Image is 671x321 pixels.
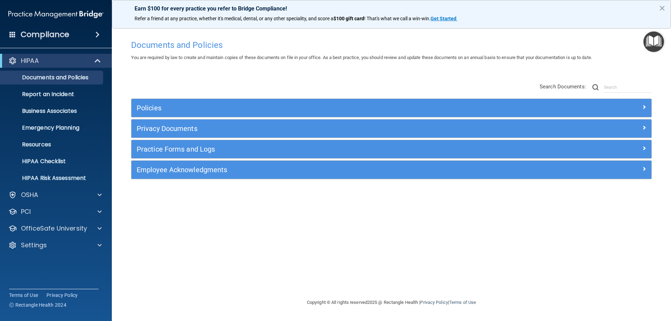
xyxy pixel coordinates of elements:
input: Search [604,82,652,93]
div: Copyright © All rights reserved 2025 @ Rectangle Health | | [264,291,519,314]
a: Practice Forms and Logs [137,144,646,155]
p: Report an Incident [5,91,100,98]
span: ! That's what we call a win-win. [364,16,431,21]
a: Settings [8,241,102,249]
h5: Practice Forms and Logs [137,145,516,153]
a: Terms of Use [9,292,38,299]
a: Privacy Documents [137,123,646,134]
h4: Documents and Policies [131,41,652,50]
h5: Employee Acknowledgments [137,166,516,174]
p: Emergency Planning [5,124,100,131]
a: Terms of Use [449,300,476,305]
a: Get Started [431,16,457,21]
img: PMB logo [8,7,103,21]
p: Business Associates [5,108,100,115]
img: ic-search.3b580494.png [592,84,599,90]
p: OfficeSafe University [21,224,87,233]
a: OSHA [8,191,102,199]
p: Earn $100 for every practice you refer to Bridge Compliance! [135,5,648,12]
span: Search Documents: [540,83,586,90]
span: You are required by law to create and maintain copies of these documents on file in your office. ... [131,55,592,60]
p: HIPAA Checklist [5,158,100,165]
a: OfficeSafe University [8,224,102,233]
button: Open Resource Center [643,31,664,52]
p: Resources [5,141,100,148]
a: Policies [137,102,646,114]
p: PCI [21,207,31,216]
a: Employee Acknowledgments [137,164,646,175]
p: HIPAA [21,57,39,65]
h4: Compliance [21,30,69,39]
p: OSHA [21,191,38,199]
a: HIPAA [8,57,101,65]
a: Privacy Policy [420,300,448,305]
a: Privacy Policy [46,292,78,299]
p: Settings [21,241,47,249]
h5: Policies [137,104,516,112]
strong: Get Started [431,16,456,21]
p: Documents and Policies [5,74,100,81]
strong: $100 gift card [333,16,364,21]
h5: Privacy Documents [137,125,516,132]
span: Ⓒ Rectangle Health 2024 [9,301,66,308]
span: Refer a friend at any practice, whether it's medical, dental, or any other speciality, and score a [135,16,333,21]
p: HIPAA Risk Assessment [5,175,100,182]
button: Close [659,2,665,14]
a: PCI [8,207,102,216]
